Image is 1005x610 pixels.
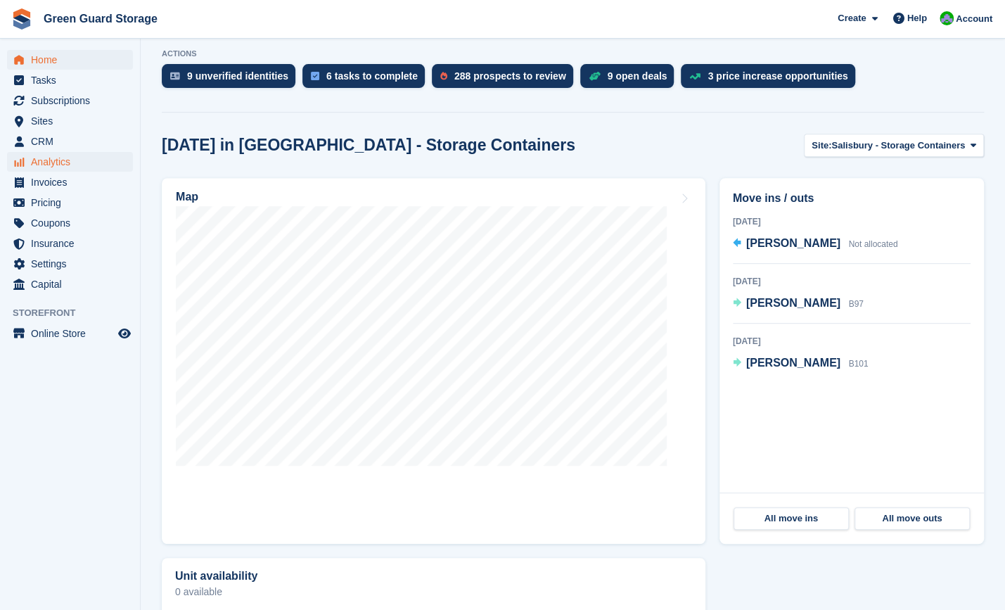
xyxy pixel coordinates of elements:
span: Not allocated [848,239,897,249]
a: 9 unverified identities [162,64,302,95]
a: menu [7,111,133,131]
h2: Unit availability [175,570,257,583]
a: menu [7,324,133,343]
a: [PERSON_NAME] B101 [733,355,869,373]
span: Coupons [31,213,115,233]
a: All move outs [854,507,970,530]
span: Create [838,11,866,25]
div: [DATE] [733,335,971,348]
a: menu [7,50,133,70]
a: menu [7,152,133,172]
span: Online Store [31,324,115,343]
span: Storefront [13,306,140,320]
h2: Move ins / outs [733,190,971,207]
img: price_increase_opportunities-93ffe204e8149a01c8c9dc8f82e8f89637d9d84a8eef4429ea346261dce0b2c0.svg [689,73,700,80]
span: Help [907,11,927,25]
a: menu [7,70,133,90]
span: Site: [812,139,831,153]
h2: Map [176,191,198,203]
a: menu [7,254,133,274]
div: 6 tasks to complete [326,70,418,82]
span: Account [956,12,992,26]
span: Salisbury - Storage Containers [831,139,965,153]
a: menu [7,274,133,294]
span: Invoices [31,172,115,192]
div: [DATE] [733,215,971,228]
a: Preview store [116,325,133,342]
span: B97 [848,299,863,309]
span: Settings [31,254,115,274]
a: menu [7,193,133,212]
img: Jonathan Bailey [940,11,954,25]
img: verify_identity-adf6edd0f0f0b5bbfe63781bf79b02c33cf7c696d77639b501bdc392416b5a36.svg [170,72,180,80]
a: 288 prospects to review [432,64,580,95]
a: All move ins [734,507,849,530]
a: menu [7,132,133,151]
span: Pricing [31,193,115,212]
div: 9 open deals [608,70,667,82]
div: 9 unverified identities [187,70,288,82]
a: menu [7,213,133,233]
a: menu [7,91,133,110]
span: Capital [31,274,115,294]
a: Green Guard Storage [38,7,163,30]
p: ACTIONS [162,49,984,58]
span: Insurance [31,234,115,253]
span: Tasks [31,70,115,90]
a: Map [162,178,705,544]
span: Subscriptions [31,91,115,110]
img: stora-icon-8386f47178a22dfd0bd8f6a31ec36ba5ce8667c1dd55bd0f319d3a0aa187defe.svg [11,8,32,30]
span: [PERSON_NAME] [746,237,840,249]
p: 0 available [175,587,692,597]
a: [PERSON_NAME] Not allocated [733,235,898,253]
a: 3 price increase opportunities [681,64,862,95]
img: deal-1b604bf984904fb50ccaf53a9ad4b4a5d6e5aea283cecdc64d6e3604feb123c2.svg [589,71,601,81]
a: menu [7,172,133,192]
span: [PERSON_NAME] [746,297,840,309]
div: 3 price increase opportunities [708,70,847,82]
span: CRM [31,132,115,151]
button: Site: Salisbury - Storage Containers [804,134,984,157]
span: B101 [848,359,868,369]
a: 9 open deals [580,64,681,95]
img: task-75834270c22a3079a89374b754ae025e5fb1db73e45f91037f5363f120a921f8.svg [311,72,319,80]
span: [PERSON_NAME] [746,357,840,369]
div: 288 prospects to review [454,70,566,82]
span: Analytics [31,152,115,172]
a: 6 tasks to complete [302,64,432,95]
a: [PERSON_NAME] B97 [733,295,864,313]
h2: [DATE] in [GEOGRAPHIC_DATA] - Storage Containers [162,136,575,155]
span: Home [31,50,115,70]
img: prospect-51fa495bee0391a8d652442698ab0144808aea92771e9ea1ae160a38d050c398.svg [440,72,447,80]
div: [DATE] [733,275,971,288]
a: menu [7,234,133,253]
span: Sites [31,111,115,131]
